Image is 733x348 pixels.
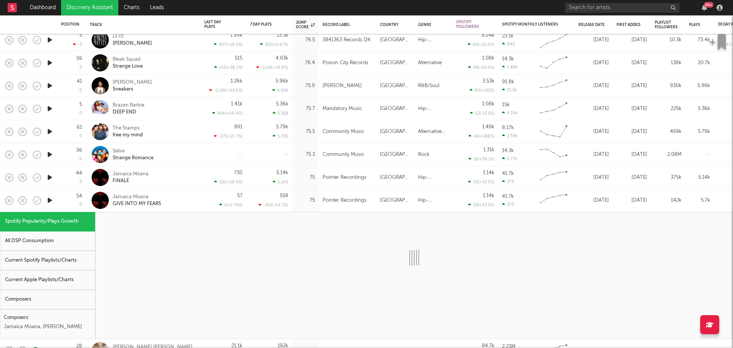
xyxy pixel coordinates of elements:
div: 142 ( +38.1 % ) [214,65,242,70]
div: Pointer Recordings [323,196,366,205]
div: 8.24k [482,33,494,38]
div: 48 ( -63.6 % ) [468,65,494,70]
div: 375k [655,173,681,182]
div: 75.9 [296,81,315,91]
div: 20.7k [689,58,710,68]
div: 730 [234,170,242,175]
div: 5.36k [276,102,288,107]
div: 1.08k [482,56,494,61]
div: 99 + [704,2,714,8]
div: Jamaica Moana [113,194,161,201]
div: 5,785 [273,134,288,139]
div: 73.4k [689,36,710,45]
div: Hip-Hop/Rap [418,104,449,113]
div: 5.14k [276,170,288,175]
div: 5,140 [273,180,288,185]
div: 930k [655,81,681,91]
div: 44 [76,171,82,176]
div: Genre [418,23,445,27]
div: 459k [655,127,681,136]
div: 5 [79,102,82,107]
div: Community Music [323,150,364,159]
div: Last Day Plays [204,20,231,29]
div: 1.88k [502,65,518,70]
div: LF70 [113,33,152,40]
div: 10.3k [655,36,681,45]
div: 5 [79,33,82,38]
svg: Chart title [536,145,571,164]
div: 13.3k [277,33,288,38]
div: 0 [79,180,82,184]
div: 5.36k [689,104,710,113]
div: Position [61,22,79,27]
div: 15.2k [502,87,517,92]
div: 4.93k [276,56,288,61]
div: Mandatory Music [323,104,362,113]
div: 1.26k [231,79,242,84]
div: 1 ( +1.79 % ) [219,202,242,207]
div: 5.96k [276,79,288,84]
div: [DATE] [578,36,609,45]
div: 3841363 Records DK [323,36,371,45]
a: Jamaica MoanaGIVE INTO MY FEARS [113,194,161,207]
div: 0 [79,111,82,115]
div: 5,956 [272,88,288,93]
div: Selve [113,148,153,155]
div: Playlist Followers [655,20,678,29]
div: [DATE] [578,173,609,182]
div: 91.8k [502,79,514,84]
div: Alternative [418,58,442,68]
div: 65 ( +22.6 % ) [468,42,494,47]
div: Community Music [323,127,364,136]
div: 46 ( +188 % ) [468,134,494,139]
div: 33 ( +43.5 % ) [468,202,494,207]
div: 558 [280,193,288,198]
div: 8.17k [502,125,514,130]
div: 138k [655,58,681,68]
div: 564 ( +66.4 % ) [212,111,242,116]
div: Track [90,23,193,27]
div: 2.77k [502,156,517,161]
div: 1.99k [230,33,242,38]
div: 75.3 [296,150,315,159]
div: [GEOGRAPHIC_DATA] [380,150,410,159]
div: Spotify Monthly Listeners [502,22,559,27]
div: 116 ( +18.9 % ) [214,180,242,185]
div: Record Label [323,23,368,27]
div: [PERSON_NAME] [113,79,152,86]
div: 5.7k [689,196,710,205]
div: 54 [76,194,82,199]
svg: Chart title [536,168,571,187]
div: 0 [79,65,82,70]
svg: Chart title [536,31,571,50]
div: 991 [234,125,242,129]
div: [DATE] [617,196,647,205]
div: 1.49k [482,125,494,129]
div: [GEOGRAPHIC_DATA] [380,127,410,136]
div: [DATE] [617,150,647,159]
div: Brazen Barbie [113,102,144,109]
div: Hip-Hop/Rap [418,173,449,182]
div: 95 ( +132 % ) [470,88,494,93]
div: -275 ( -21.7 % ) [214,134,242,139]
div: 5.14k [689,173,710,182]
div: [DATE] [578,150,609,159]
div: [DATE] [578,127,609,136]
div: 142k [655,196,681,205]
div: 76.5 [296,36,315,45]
div: free my mind [113,132,143,139]
div: Country [380,23,407,27]
a: [PERSON_NAME]Sneakers [113,79,152,93]
div: [GEOGRAPHIC_DATA] [380,58,410,68]
div: 0 [79,203,82,207]
a: Jamaica MoanaFINALE [113,171,149,185]
a: The Stampsfree my mind [113,125,143,139]
div: Bleak Squad [113,56,143,63]
button: 99+ [702,5,707,11]
div: 61 [77,125,82,130]
div: DEEP END [113,109,144,116]
svg: Chart title [536,76,571,95]
div: 41.7k [502,171,514,176]
div: 321 ( +2.47 % ) [260,42,288,47]
div: -1.21k ( -19.8 % ) [256,65,288,70]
